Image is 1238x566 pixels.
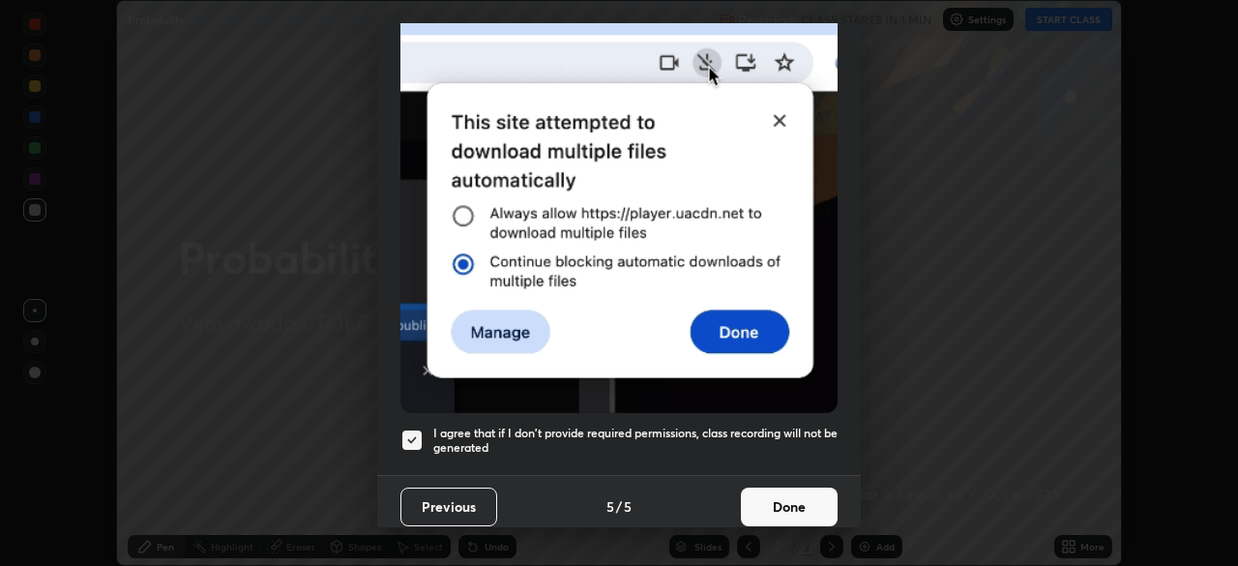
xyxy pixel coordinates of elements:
h4: 5 [606,496,614,517]
button: Done [741,488,838,526]
h4: 5 [624,496,632,517]
h4: / [616,496,622,517]
h5: I agree that if I don't provide required permissions, class recording will not be generated [433,426,838,456]
button: Previous [400,488,497,526]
